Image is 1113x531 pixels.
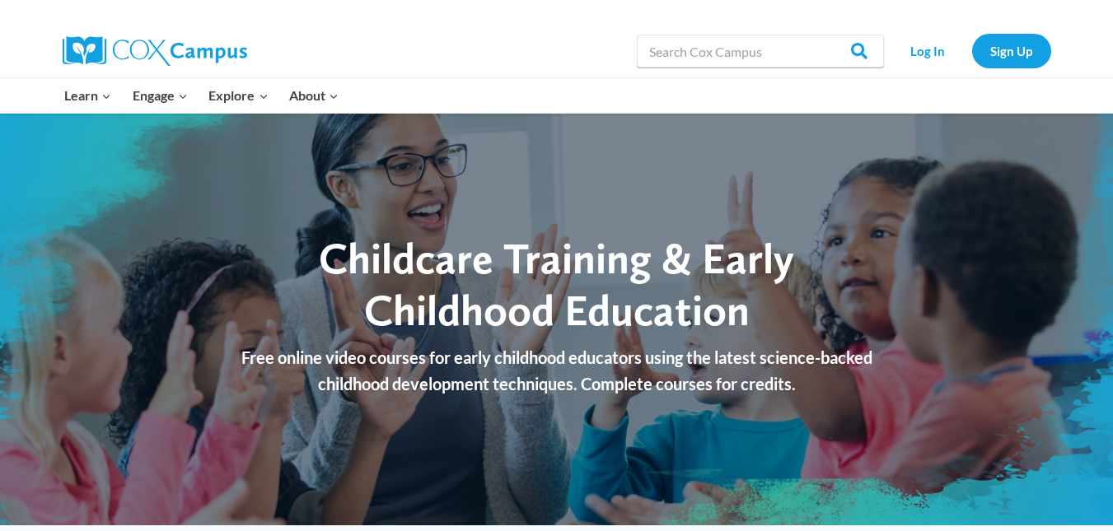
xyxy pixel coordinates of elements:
a: Sign Up [972,34,1051,68]
span: Childcare Training & Early Childhood Education [319,232,794,335]
input: Search Cox Campus [637,35,884,68]
span: About [289,85,339,106]
span: Explore [208,85,268,106]
img: Cox Campus [63,36,247,66]
a: Log In [892,34,964,68]
nav: Primary Navigation [54,78,349,113]
span: Learn [64,85,111,106]
span: Engage [133,85,188,106]
nav: Secondary Navigation [892,34,1051,68]
p: Free online video courses for early childhood educators using the latest science-backed childhood... [223,344,891,397]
